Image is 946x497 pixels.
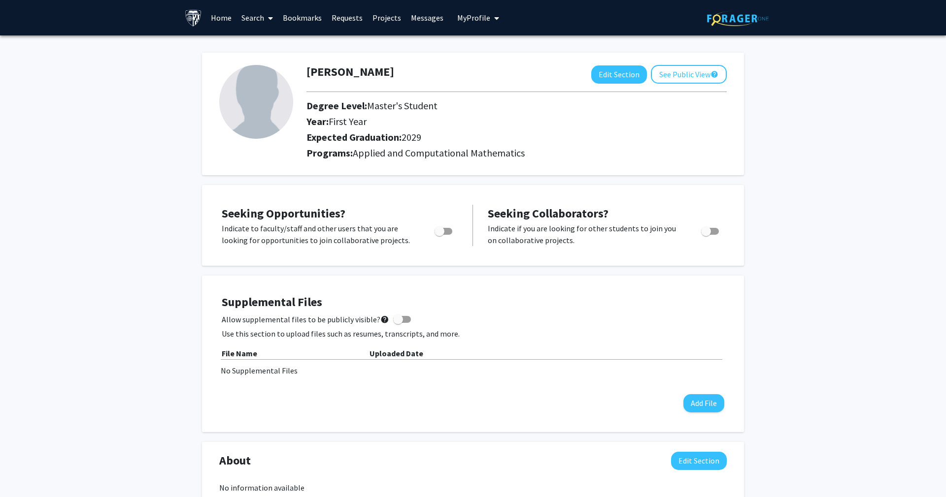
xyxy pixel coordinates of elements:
a: Search [236,0,278,35]
a: Bookmarks [278,0,327,35]
img: Profile Picture [219,65,293,139]
span: Seeking Collaborators? [488,206,608,221]
button: See Public View [651,65,727,84]
a: Projects [368,0,406,35]
img: Johns Hopkins University Logo [185,9,202,27]
h2: Programs: [306,147,727,159]
div: Toggle [431,222,458,237]
h2: Year: [306,116,642,127]
b: Uploaded Date [370,348,423,358]
h4: Supplemental Files [222,295,724,310]
mat-icon: help [380,313,389,325]
iframe: Chat [7,453,42,490]
p: Use this section to upload files such as resumes, transcripts, and more. [222,328,724,340]
b: File Name [222,348,257,358]
button: Add File [683,394,724,412]
button: Edit Section [591,65,647,84]
h2: Expected Graduation: [306,131,642,143]
a: Home [206,0,236,35]
span: Applied and Computational Mathematics [353,147,525,159]
h2: Degree Level: [306,100,642,112]
img: ForagerOne Logo [707,11,769,26]
mat-icon: help [710,68,718,80]
span: Seeking Opportunities? [222,206,345,221]
p: Indicate to faculty/staff and other users that you are looking for opportunities to join collabor... [222,222,416,246]
span: 2029 [402,131,421,143]
div: Toggle [697,222,724,237]
span: About [219,452,251,469]
span: Allow supplemental files to be publicly visible? [222,313,389,325]
span: My Profile [457,13,490,23]
div: No Supplemental Files [221,365,725,376]
span: Master's Student [367,99,438,112]
h1: [PERSON_NAME] [306,65,394,79]
p: Indicate if you are looking for other students to join you on collaborative projects. [488,222,682,246]
a: Requests [327,0,368,35]
span: First Year [329,115,367,127]
div: No information available [219,482,727,494]
button: Edit About [671,452,727,470]
a: Messages [406,0,448,35]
